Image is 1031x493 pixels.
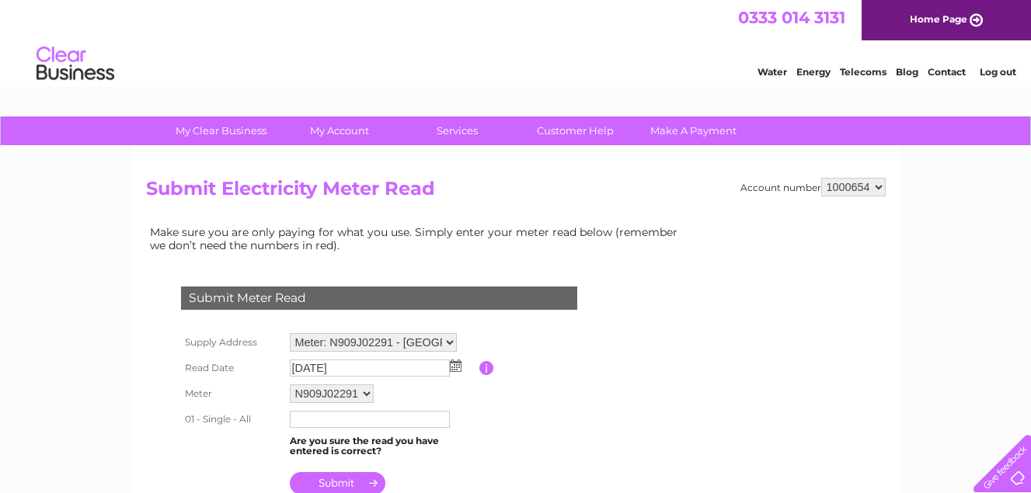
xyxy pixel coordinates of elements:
a: 0333 014 3131 [738,8,845,27]
input: Information [479,361,494,375]
img: ... [450,359,462,372]
a: Services [393,116,521,145]
div: Account number [740,178,886,196]
a: Blog [896,66,918,78]
img: logo.png [36,40,115,88]
th: Meter [177,380,286,407]
a: Contact [928,66,966,78]
div: Submit Meter Read [181,286,577,310]
a: Telecoms [840,66,886,78]
a: Energy [796,66,831,78]
th: Read Date [177,356,286,380]
a: Water [758,66,787,78]
div: Clear Business is a trading name of Verastar Limited (registered in [GEOGRAPHIC_DATA] No. 3667643... [149,9,883,75]
th: 01 - Single - All [177,407,286,432]
a: Make A Payment [629,116,758,145]
td: Make sure you are only paying for what you use. Simply enter your meter read below (remember we d... [146,222,690,255]
a: My Account [275,116,403,145]
td: Are you sure the read you have entered is correct? [286,432,479,461]
h2: Submit Electricity Meter Read [146,178,886,207]
th: Supply Address [177,329,286,356]
a: Customer Help [511,116,639,145]
a: My Clear Business [157,116,285,145]
a: Log out [980,66,1016,78]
